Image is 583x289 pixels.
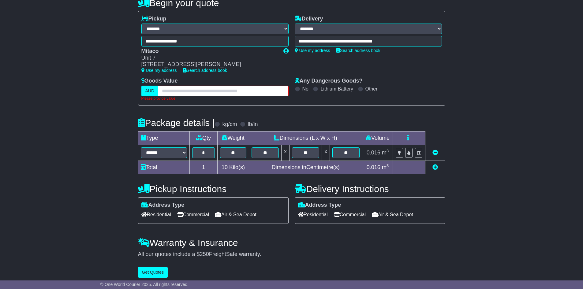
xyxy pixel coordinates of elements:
[141,48,277,55] div: Mitaco
[320,86,353,92] label: Lithium Battery
[372,210,413,219] span: Air & Sea Depot
[295,16,323,22] label: Delivery
[249,161,362,174] td: Dimensions in Centimetre(s)
[141,16,166,22] label: Pickup
[141,210,171,219] span: Residential
[189,131,217,145] td: Qty
[387,149,389,153] sup: 3
[141,78,178,84] label: Goods Value
[141,202,185,209] label: Address Type
[432,150,438,156] a: Remove this item
[141,96,289,101] div: Please provide value
[100,282,189,287] span: © One World Courier 2025. All rights reserved.
[367,164,380,170] span: 0.016
[249,131,362,145] td: Dimensions (L x W x H)
[189,161,217,174] td: 1
[387,163,389,168] sup: 3
[138,184,289,194] h4: Pickup Instructions
[295,48,330,53] a: Use my address
[248,121,258,128] label: lb/in
[138,161,189,174] td: Total
[298,210,328,219] span: Residential
[334,210,366,219] span: Commercial
[141,61,277,68] div: [STREET_ADDRESS][PERSON_NAME]
[200,251,209,257] span: 250
[222,121,237,128] label: kg/cm
[138,238,445,248] h4: Warranty & Insurance
[282,145,290,161] td: x
[218,131,249,145] td: Weight
[302,86,308,92] label: No
[138,131,189,145] td: Type
[295,78,363,84] label: Any Dangerous Goods?
[295,184,445,194] h4: Delivery Instructions
[367,150,380,156] span: 0.016
[362,131,393,145] td: Volume
[336,48,380,53] a: Search address book
[141,86,159,96] label: AUD
[365,86,378,92] label: Other
[298,202,341,209] label: Address Type
[322,145,330,161] td: x
[215,210,256,219] span: Air & Sea Depot
[183,68,227,73] a: Search address book
[177,210,209,219] span: Commercial
[218,161,249,174] td: Kilo(s)
[222,164,228,170] span: 10
[382,164,389,170] span: m
[138,251,445,258] div: All our quotes include a $ FreightSafe warranty.
[382,150,389,156] span: m
[138,118,215,128] h4: Package details |
[141,68,177,73] a: Use my address
[138,267,168,278] button: Get Quotes
[141,55,277,61] div: Unit 7
[432,164,438,170] a: Add new item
